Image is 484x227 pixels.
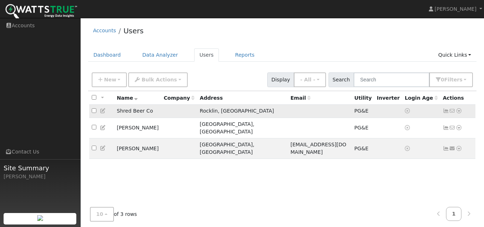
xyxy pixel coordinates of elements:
span: Name [117,95,138,101]
a: Edit User [100,125,106,131]
a: Accounts [93,28,116,33]
input: Search [354,72,430,87]
span: Days since last login [405,95,438,101]
span: Bulk Actions [142,77,177,82]
span: [PERSON_NAME] [435,6,476,12]
td: [PERSON_NAME] [114,138,161,159]
span: PG&E [354,108,368,114]
img: WattsTrue [5,4,77,20]
span: PG&E [354,146,368,151]
div: Actions [443,94,473,102]
span: Site Summary [4,163,77,173]
a: No login access [405,108,411,114]
span: Search [329,72,354,87]
a: Reports [230,48,260,62]
a: Users [124,27,144,35]
a: Data Analyzer [137,48,183,62]
div: [PERSON_NAME] [4,173,77,180]
span: s [459,77,462,82]
span: New [104,77,116,82]
span: Filter [444,77,463,82]
a: Other actions [456,107,462,115]
div: Address [200,94,286,102]
a: No login access [405,146,411,151]
td: Shred Beer Co [114,105,161,118]
a: Dashboard [88,48,126,62]
a: Other actions [456,124,462,132]
button: 10 [90,207,114,222]
td: [GEOGRAPHIC_DATA], [GEOGRAPHIC_DATA] [197,118,288,138]
button: - All - [294,72,326,87]
i: No email address [449,125,456,130]
td: Rocklin, [GEOGRAPHIC_DATA] [197,105,288,118]
span: PG&E [354,125,368,131]
a: Quick Links [433,48,476,62]
span: [EMAIL_ADDRESS][DOMAIN_NAME] [291,142,346,155]
td: [GEOGRAPHIC_DATA], [GEOGRAPHIC_DATA] [197,138,288,159]
td: [PERSON_NAME] [114,118,161,138]
a: Other actions [456,145,462,152]
button: Bulk Actions [128,72,187,87]
span: Company name [164,95,195,101]
a: No login access [405,125,411,131]
span: of 3 rows [90,207,137,222]
a: Users [194,48,219,62]
i: No email address [449,108,456,113]
a: Show Graph [443,125,449,131]
a: Edit User [100,145,106,151]
span: Display [267,72,294,87]
span: Email [291,95,311,101]
button: New [92,72,127,87]
button: 0Filters [429,72,473,87]
div: Inverter [377,94,400,102]
a: 1 [446,207,462,221]
a: Show Graph [443,146,449,151]
span: 10 [96,211,104,217]
a: Show Graph [443,108,449,114]
a: borisitin@gmail.com [449,145,456,152]
img: retrieve [37,215,43,221]
a: Edit User [100,108,106,114]
div: Utility [354,94,372,102]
